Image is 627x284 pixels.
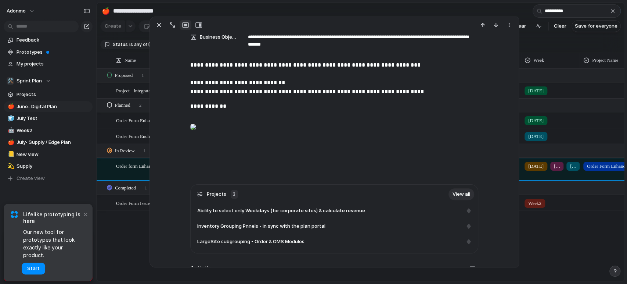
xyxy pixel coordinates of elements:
[17,175,45,182] span: Create view
[23,228,82,259] span: Our new tool for prototypes that look exactly like your product.
[23,211,82,224] span: Lifelike prototyping is here
[448,188,474,200] a: View all
[141,72,144,79] span: 1
[113,41,128,48] span: Status
[200,33,237,41] span: Business Objective
[115,184,136,191] span: Completed
[22,263,45,274] button: Start
[128,40,149,49] button: isany of
[116,198,152,207] span: Order Form Issues
[4,173,93,184] button: Create view
[133,41,147,48] span: any of
[139,102,142,109] span: 2
[17,127,90,134] span: Week2
[231,190,238,199] div: 3
[592,57,618,64] span: Project Name
[575,22,617,30] span: Save for everyone
[4,149,93,160] a: 📒New view
[17,163,90,170] span: Supply
[102,6,110,16] div: 🍎
[17,151,90,158] span: New view
[4,58,93,70] a: My projects
[7,103,14,110] button: 🍎
[8,138,13,147] div: 🍎
[197,238,305,245] span: LargeSite subgrouping - Order & OMS Modules
[190,264,212,273] h2: Activity
[4,101,93,112] a: 🍎June- Digital Plan
[7,139,14,146] button: 🍎
[528,117,544,124] span: [DATE]
[4,47,93,58] a: Prototypes
[27,265,40,272] span: Start
[129,41,133,48] span: is
[17,115,90,122] span: July Test
[3,5,39,17] button: Adonmo
[81,210,90,219] button: Dismiss
[115,72,133,79] span: Proposed
[115,147,135,155] span: In Review
[551,20,569,32] button: Clear
[4,75,93,86] button: 🛠️Sprint Plan
[125,57,136,64] span: Name
[4,113,93,124] a: 🧊July Test
[8,102,13,111] div: 🍎
[17,60,90,68] span: My projects
[4,137,93,148] a: 🍎July- Supply / Edge Plan
[17,91,90,98] span: Projects
[528,133,544,140] span: [DATE]
[145,184,147,191] span: 1
[4,161,93,172] a: 💫Supply
[528,87,544,95] span: [DATE]
[115,102,130,109] span: Planned
[100,5,112,17] button: 🍎
[554,22,566,30] span: Clear
[7,115,14,122] button: 🧊
[528,163,544,170] span: [DATE]
[197,207,365,214] span: Ability to select only Weekdays (for corporate sites) & calculate revenue
[17,49,90,56] span: Prototypes
[8,150,13,159] div: 📒
[207,191,226,198] span: Projects
[197,223,325,230] span: Inventory Grouping Pnnels - in sync with the plan portal
[4,89,93,100] a: Projects
[7,77,14,85] div: 🛠️
[533,57,544,64] span: Week
[554,163,560,170] span: [DATE]
[144,147,146,155] span: 1
[8,114,13,123] div: 🧊
[572,20,621,32] button: Save for everyone
[7,163,14,170] button: 💫
[17,139,90,146] span: July- Supply / Edge Plan
[4,35,93,46] a: Feedback
[570,163,576,170] span: [DATE]
[528,199,541,207] span: Week2
[8,126,13,135] div: 🤖
[148,40,189,49] button: 9 statuses
[17,77,42,85] span: Sprint Plan
[8,162,13,171] div: 💫
[17,36,90,44] span: Feedback
[7,127,14,134] button: 🤖
[7,151,14,158] button: 📒
[7,7,26,15] span: Adonmo
[4,125,93,136] a: 🤖Week2
[17,103,90,110] span: June- Digital Plan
